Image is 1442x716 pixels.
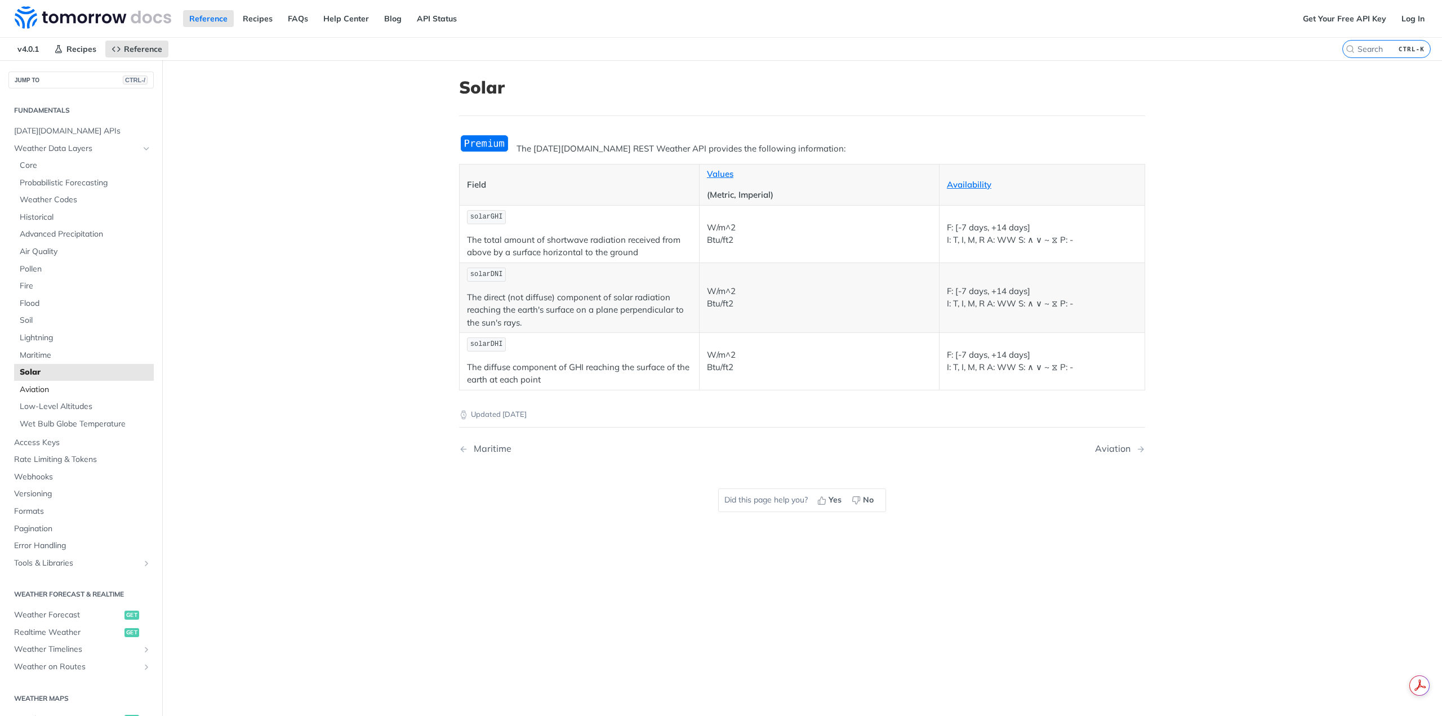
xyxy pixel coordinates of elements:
span: Reference [124,44,162,54]
button: Yes [813,492,848,509]
a: Probabilistic Forecasting [14,175,154,192]
span: solarGHI [470,213,503,221]
span: Realtime Weather [14,627,122,638]
a: Versioning [8,486,154,502]
a: Rate Limiting & Tokens [8,451,154,468]
a: Access Keys [8,434,154,451]
a: Wet Bulb Globe Temperature [14,416,154,433]
a: Recipes [237,10,279,27]
a: Next Page: Aviation [1095,443,1145,454]
span: Pollen [20,264,151,275]
span: Fire [20,281,151,292]
span: Weather Codes [20,194,151,206]
span: Soil [20,315,151,326]
span: [DATE][DOMAIN_NAME] APIs [14,126,151,137]
span: Wet Bulb Globe Temperature [20,419,151,430]
span: Rate Limiting & Tokens [14,454,151,465]
a: Blog [378,10,408,27]
span: Probabilistic Forecasting [20,177,151,189]
span: get [124,628,139,637]
span: Flood [20,298,151,309]
button: Show subpages for Weather on Routes [142,662,151,671]
span: CTRL-/ [123,75,148,85]
p: W/m^2 Btu/ft2 [707,221,932,247]
a: Pollen [14,261,154,278]
a: Solar [14,364,154,381]
a: Realtime Weatherget [8,624,154,641]
p: F: [-7 days, +14 days] I: T, I, M, R A: WW S: ∧ ∨ ~ ⧖ P: - [947,285,1137,310]
a: Help Center [317,10,375,27]
span: Core [20,160,151,171]
h2: Weather Maps [8,693,154,704]
a: API Status [411,10,463,27]
a: Air Quality [14,243,154,260]
div: Aviation [1095,443,1136,454]
span: solarDNI [470,270,503,278]
span: Error Handling [14,540,151,552]
a: Flood [14,295,154,312]
span: Weather Timelines [14,644,139,655]
p: F: [-7 days, +14 days] I: T, I, M, R A: WW S: ∧ ∨ ~ ⧖ P: - [947,221,1137,247]
a: Reference [105,41,168,57]
button: No [848,492,880,509]
a: Pagination [8,521,154,537]
span: solarDHI [470,340,503,348]
p: The direct (not diffuse) component of solar radiation reaching the earth's surface on a plane per... [467,291,692,330]
a: Lightning [14,330,154,346]
span: Pagination [14,523,151,535]
div: Maritime [468,443,511,454]
a: FAQs [282,10,314,27]
span: v4.0.1 [11,41,45,57]
p: (Metric, Imperial) [707,189,932,202]
span: Versioning [14,488,151,500]
a: Get Your Free API Key [1297,10,1392,27]
a: Aviation [14,381,154,398]
a: Log In [1395,10,1431,27]
span: Access Keys [14,437,151,448]
span: Recipes [66,44,96,54]
h2: Fundamentals [8,105,154,115]
p: W/m^2 Btu/ft2 [707,285,932,310]
button: Show subpages for Weather Timelines [142,645,151,654]
p: Field [467,179,692,192]
p: W/m^2 Btu/ft2 [707,349,932,374]
span: Weather on Routes [14,661,139,673]
a: Values [707,168,733,179]
h1: Solar [459,77,1145,97]
span: Lightning [20,332,151,344]
a: Reference [183,10,234,27]
kbd: CTRL-K [1396,43,1427,55]
a: Weather TimelinesShow subpages for Weather Timelines [8,641,154,658]
p: F: [-7 days, +14 days] I: T, I, M, R A: WW S: ∧ ∨ ~ ⧖ P: - [947,349,1137,374]
span: Maritime [20,350,151,361]
span: Air Quality [20,246,151,257]
svg: Search [1346,45,1355,54]
span: Tools & Libraries [14,558,139,569]
img: Tomorrow.io Weather API Docs [15,6,171,29]
span: Advanced Precipitation [20,229,151,240]
nav: Pagination Controls [459,432,1145,465]
a: Weather Data LayersHide subpages for Weather Data Layers [8,140,154,157]
a: Weather Codes [14,192,154,208]
div: Did this page help you? [718,488,886,512]
a: Availability [947,179,991,190]
a: Maritime [14,347,154,364]
span: Solar [20,367,151,378]
button: Show subpages for Tools & Libraries [142,559,151,568]
a: Core [14,157,154,174]
a: Formats [8,503,154,520]
span: Yes [829,494,842,506]
button: JUMP TOCTRL-/ [8,72,154,88]
span: Low-Level Altitudes [20,401,151,412]
span: No [863,494,874,506]
p: The [DATE][DOMAIN_NAME] REST Weather API provides the following information: [459,143,1145,155]
button: Hide subpages for Weather Data Layers [142,144,151,153]
span: Webhooks [14,472,151,483]
p: The total amount of shortwave radiation received from above by a surface horizontal to the ground [467,234,692,259]
a: Tools & LibrariesShow subpages for Tools & Libraries [8,555,154,572]
span: Weather Forecast [14,610,122,621]
a: Previous Page: Maritime [459,443,753,454]
span: get [124,611,139,620]
a: Advanced Precipitation [14,226,154,243]
span: Weather Data Layers [14,143,139,154]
